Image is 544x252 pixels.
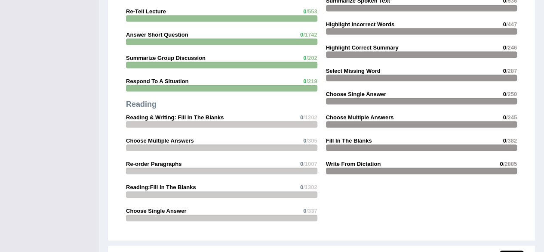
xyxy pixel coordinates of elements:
[126,31,188,37] strong: Answer Short Question
[503,90,506,97] span: 0
[506,114,517,120] span: /245
[303,114,317,120] span: /1202
[303,31,317,37] span: /1742
[303,207,306,214] span: 0
[126,114,224,120] strong: Reading & Writing: Fill In The Blanks
[506,44,517,50] span: /246
[303,8,306,14] span: 0
[126,100,157,108] strong: Reading
[303,184,317,190] span: /1302
[503,21,506,27] span: 0
[503,44,506,50] span: 0
[326,137,372,143] strong: Fill In The Blanks
[303,137,306,143] span: 0
[126,160,181,167] strong: Re-order Paragraphs
[300,114,303,120] span: 0
[306,207,317,214] span: /337
[326,44,399,50] strong: Highlight Correct Summary
[126,207,186,214] strong: Choose Single Answer
[506,21,517,27] span: /447
[306,8,317,14] span: /553
[303,160,317,167] span: /1007
[126,8,166,14] strong: Re-Tell Lecture
[303,54,306,61] span: 0
[500,160,503,167] span: 0
[503,137,506,143] span: 0
[503,67,506,74] span: 0
[300,184,303,190] span: 0
[503,160,517,167] span: /2885
[303,78,306,84] span: 0
[506,67,517,74] span: /287
[126,78,188,84] strong: Respond To A Situation
[326,160,381,167] strong: Write From Dictation
[503,114,506,120] span: 0
[506,137,517,143] span: /382
[306,137,317,143] span: /305
[306,54,317,61] span: /202
[126,54,206,61] strong: Summarize Group Discussion
[126,184,196,190] strong: Reading:Fill In The Blanks
[506,90,517,97] span: /250
[126,137,194,143] strong: Choose Multiple Answers
[326,114,394,120] strong: Choose Multiple Answers
[326,67,381,74] strong: Select Missing Word
[300,160,303,167] span: 0
[326,21,394,27] strong: Highlight Incorrect Words
[300,31,303,37] span: 0
[326,90,386,97] strong: Choose Single Answer
[306,78,317,84] span: /219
